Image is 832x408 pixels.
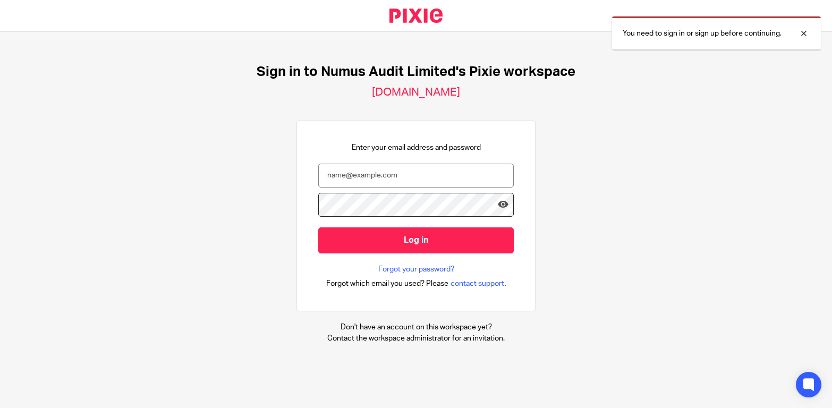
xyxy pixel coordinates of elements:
[326,277,506,290] div: .
[257,64,575,80] h1: Sign in to Numus Audit Limited's Pixie workspace
[327,322,505,333] p: Don't have an account on this workspace yet?
[318,164,514,188] input: name@example.com
[372,86,460,99] h2: [DOMAIN_NAME]
[318,227,514,253] input: Log in
[451,278,504,289] span: contact support
[326,278,448,289] span: Forgot which email you used? Please
[378,264,454,275] a: Forgot your password?
[327,333,505,344] p: Contact the workspace administrator for an invitation.
[352,142,481,153] p: Enter your email address and password
[623,28,782,39] p: You need to sign in or sign up before continuing.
